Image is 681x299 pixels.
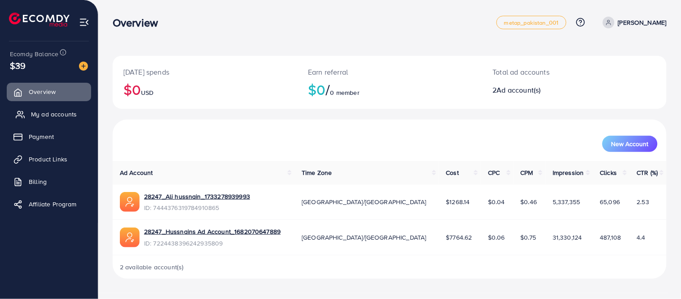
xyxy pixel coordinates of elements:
span: / [326,79,330,100]
a: Product Links [7,150,91,168]
span: [GEOGRAPHIC_DATA]/[GEOGRAPHIC_DATA] [302,233,426,242]
span: Clicks [600,168,617,177]
img: image [79,62,88,71]
span: 31,330,124 [553,233,582,242]
span: CPC [488,168,500,177]
a: Affiliate Program [7,195,91,213]
img: ic-ads-acc.e4c84228.svg [120,192,140,212]
span: 4.4 [637,233,646,242]
span: $0.75 [521,233,536,242]
img: ic-ads-acc.e4c84228.svg [120,228,140,247]
span: 2 available account(s) [120,263,184,272]
span: $0.06 [488,233,505,242]
span: CTR (%) [637,168,658,177]
h2: $0 [308,81,471,98]
a: [PERSON_NAME] [599,17,667,28]
p: [DATE] spends [123,67,286,77]
span: 65,096 [600,197,620,206]
a: Payment [7,128,91,146]
a: Overview [7,83,91,101]
a: Billing [7,173,91,191]
span: USD [141,88,154,97]
span: Ecomdy Balance [10,49,58,58]
span: ID: 7224438396242935809 [144,239,281,248]
a: My ad accounts [7,105,91,123]
span: My ad accounts [31,110,77,119]
span: 5,337,355 [553,197,580,206]
span: Impression [553,168,584,177]
span: Overview [29,87,56,96]
span: Ad account(s) [497,85,541,95]
span: Affiliate Program [29,200,77,209]
span: 2.53 [637,197,650,206]
a: 28247_Hussnains Ad Account_1682070647889 [144,227,281,236]
span: [GEOGRAPHIC_DATA]/[GEOGRAPHIC_DATA] [302,197,426,206]
span: 0 member [330,88,360,97]
span: Ad Account [120,168,153,177]
h2: $0 [123,81,286,98]
p: Total ad accounts [493,67,610,77]
span: $0.04 [488,197,505,206]
p: [PERSON_NAME] [618,17,667,28]
p: Earn referral [308,67,471,77]
h3: Overview [113,16,165,29]
img: logo [9,13,70,27]
span: $7764.62 [446,233,472,242]
span: $0.46 [521,197,537,206]
span: New Account [611,141,649,147]
button: New Account [602,136,658,152]
span: Billing [29,177,47,186]
img: menu [79,17,89,27]
a: 28247_Ali hussnain_1733278939993 [144,192,250,201]
h2: 2 [493,86,610,94]
span: metap_pakistan_001 [504,20,559,26]
span: Time Zone [302,168,332,177]
span: Product Links [29,155,67,164]
a: metap_pakistan_001 [496,16,567,29]
span: CPM [521,168,533,177]
span: $39 [10,59,26,72]
span: 487,108 [600,233,621,242]
span: ID: 7444376319784910865 [144,203,250,212]
span: $1268.14 [446,197,470,206]
span: Payment [29,132,54,141]
span: Cost [446,168,459,177]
